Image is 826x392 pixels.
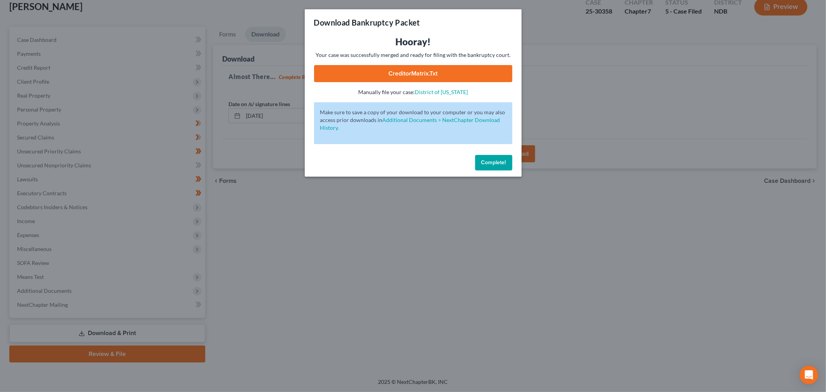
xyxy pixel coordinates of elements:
[800,366,818,384] div: Open Intercom Messenger
[314,36,512,48] h3: Hooray!
[415,89,468,95] a: District of [US_STATE]
[320,117,500,131] a: Additional Documents > NextChapter Download History.
[314,65,512,82] a: CreditorMatrix.txt
[475,155,512,170] button: Complete!
[320,108,506,132] p: Make sure to save a copy of your download to your computer or you may also access prior downloads in
[314,17,420,28] h3: Download Bankruptcy Packet
[314,51,512,59] p: Your case was successfully merged and ready for filing with the bankruptcy court.
[481,159,506,166] span: Complete!
[314,88,512,96] p: Manually file your case:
